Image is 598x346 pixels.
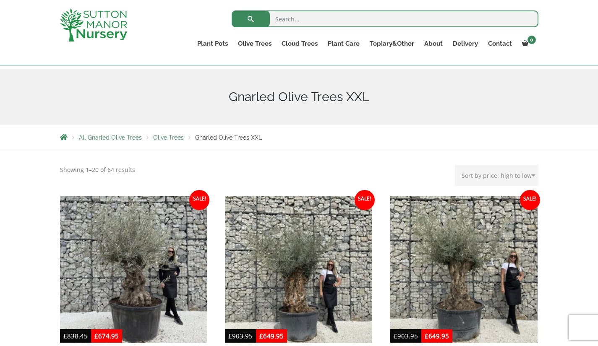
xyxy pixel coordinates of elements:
[60,8,127,42] img: logo
[259,332,263,340] span: £
[60,134,538,140] nav: Breadcrumbs
[225,196,372,343] img: Gnarled Olive Tree XXL (Ancient) J528
[195,134,262,141] span: Gnarled Olive Trees XXL
[517,38,538,49] a: 0
[189,190,209,210] span: Sale!
[483,38,517,49] a: Contact
[425,332,449,340] bdi: 649.95
[259,332,284,340] bdi: 649.95
[60,89,538,104] h1: Gnarled Olive Trees XXL
[365,38,419,49] a: Topiary&Other
[520,190,540,210] span: Sale!
[394,332,418,340] bdi: 903.95
[60,196,207,343] img: Gnarled Olive Tree XXL (Ancient) J435
[233,38,277,49] a: Olive Trees
[390,196,538,343] img: Gnarled Olive Tree XXL (Ancient) J525
[323,38,365,49] a: Plant Care
[455,165,538,186] select: Shop order
[394,332,397,340] span: £
[60,165,135,175] p: Showing 1–20 of 64 results
[94,332,119,340] bdi: 674.95
[425,332,428,340] span: £
[419,38,448,49] a: About
[192,38,233,49] a: Plant Pots
[448,38,483,49] a: Delivery
[79,134,142,141] a: All Gnarled Olive Trees
[277,38,323,49] a: Cloud Trees
[63,332,67,340] span: £
[527,36,536,44] span: 0
[63,332,88,340] bdi: 838.45
[232,10,538,27] input: Search...
[228,332,232,340] span: £
[153,134,184,141] a: Olive Trees
[94,332,98,340] span: £
[228,332,253,340] bdi: 903.95
[355,190,375,210] span: Sale!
